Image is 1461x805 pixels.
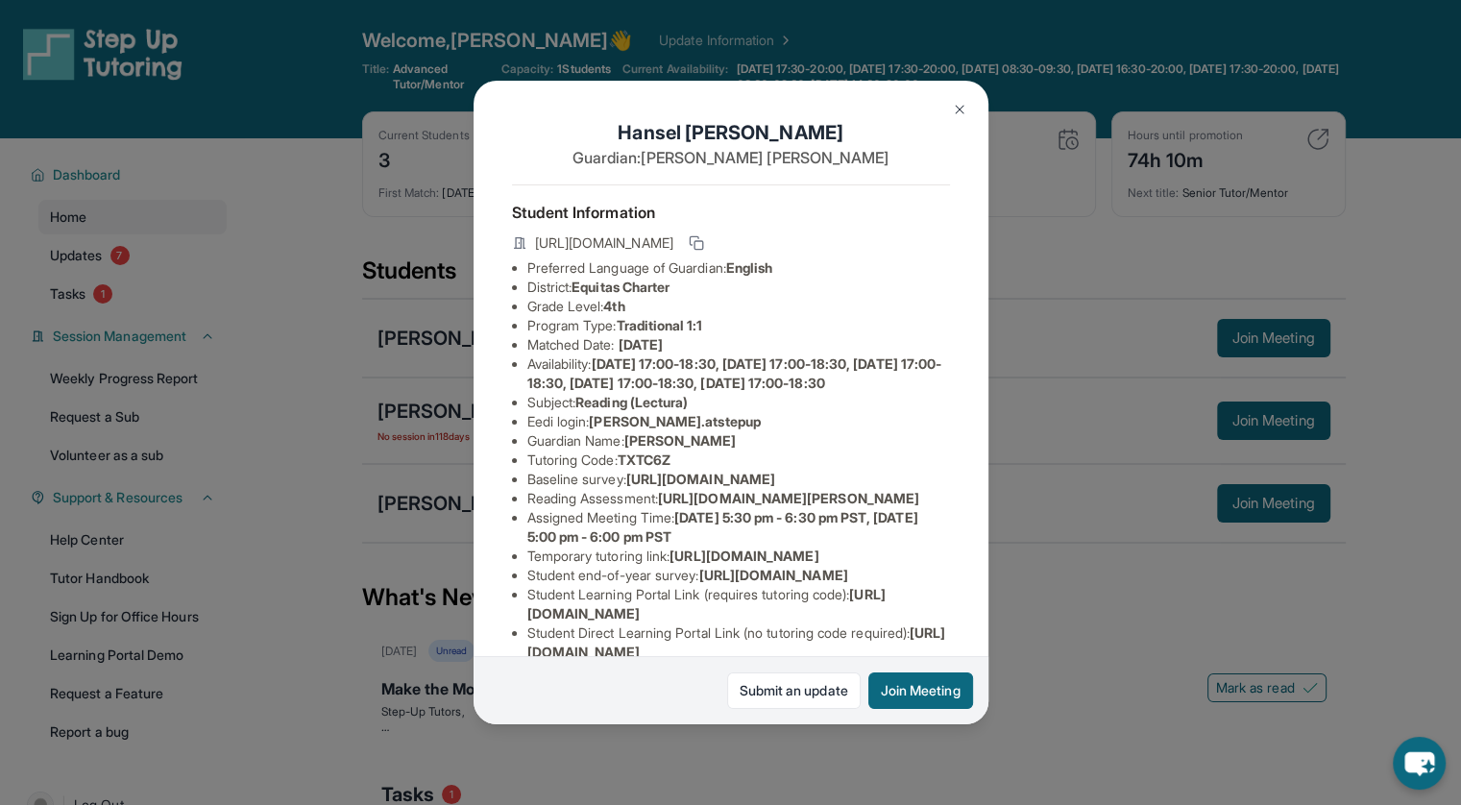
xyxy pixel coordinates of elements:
[616,317,702,333] span: Traditional 1:1
[952,102,967,117] img: Close Icon
[527,278,950,297] li: District:
[512,146,950,169] p: Guardian: [PERSON_NAME] [PERSON_NAME]
[868,672,973,709] button: Join Meeting
[626,471,775,487] span: [URL][DOMAIN_NAME]
[527,451,950,470] li: Tutoring Code :
[619,336,663,353] span: [DATE]
[527,508,950,547] li: Assigned Meeting Time :
[618,451,670,468] span: TXTC6Z
[527,316,950,335] li: Program Type:
[1393,737,1446,790] button: chat-button
[527,547,950,566] li: Temporary tutoring link :
[527,509,918,545] span: [DATE] 5:30 pm - 6:30 pm PST, [DATE] 5:00 pm - 6:00 pm PST
[527,354,950,393] li: Availability:
[512,201,950,224] h4: Student Information
[527,297,950,316] li: Grade Level:
[527,412,950,431] li: Eedi login :
[726,259,773,276] span: English
[527,431,950,451] li: Guardian Name :
[527,258,950,278] li: Preferred Language of Guardian:
[727,672,861,709] a: Submit an update
[685,232,708,255] button: Copy link
[527,623,950,662] li: Student Direct Learning Portal Link (no tutoring code required) :
[658,490,919,506] span: [URL][DOMAIN_NAME][PERSON_NAME]
[527,335,950,354] li: Matched Date:
[527,489,950,508] li: Reading Assessment :
[589,413,761,429] span: [PERSON_NAME].atstepup
[698,567,847,583] span: [URL][DOMAIN_NAME]
[575,394,688,410] span: Reading (Lectura)
[572,279,670,295] span: Equitas Charter
[527,585,950,623] li: Student Learning Portal Link (requires tutoring code) :
[527,355,942,391] span: [DATE] 17:00-18:30, [DATE] 17:00-18:30, [DATE] 17:00-18:30, [DATE] 17:00-18:30, [DATE] 17:00-18:30
[527,470,950,489] li: Baseline survey :
[603,298,624,314] span: 4th
[527,393,950,412] li: Subject :
[624,432,737,449] span: [PERSON_NAME]
[527,566,950,585] li: Student end-of-year survey :
[512,119,950,146] h1: Hansel [PERSON_NAME]
[535,233,673,253] span: [URL][DOMAIN_NAME]
[670,548,818,564] span: [URL][DOMAIN_NAME]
